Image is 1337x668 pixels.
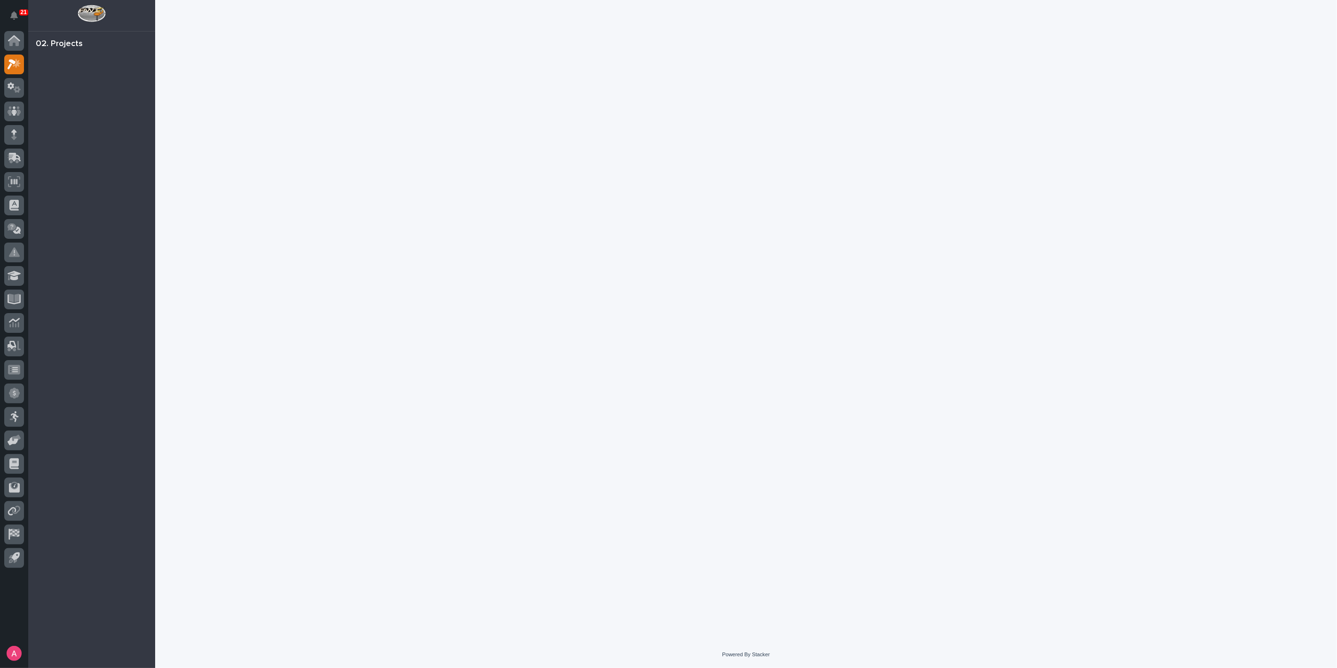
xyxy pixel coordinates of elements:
p: 21 [21,9,27,16]
a: Powered By Stacker [722,652,770,657]
button: users-avatar [4,644,24,663]
div: Notifications21 [12,11,24,26]
div: 02. Projects [36,39,83,49]
button: Notifications [4,6,24,25]
img: Workspace Logo [78,5,105,22]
